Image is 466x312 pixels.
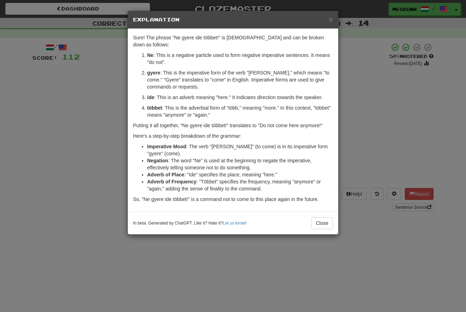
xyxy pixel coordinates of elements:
[147,172,184,177] strong: Adverb of Place
[133,34,333,48] p: Sure! The phrase "Ne gyere ide többet!" is [DEMOGRAPHIC_DATA] and can be broken down as follows:
[329,15,333,23] button: Close
[147,95,154,100] strong: ide
[223,221,245,226] a: Let us know
[133,220,246,226] small: In beta. Generated by ChatGPT. Like it? Hate it? !
[133,132,333,139] p: Here's a step-by-step breakdown of the grammar:
[147,105,162,111] strong: többet
[147,94,333,101] p: : This is an adverb meaning "here." It indicates direction towards the speaker.
[147,104,333,118] p: : This is the adverbial form of "több," meaning "more." In this context, "többet" means "anymore"...
[147,171,333,178] li: : "Ide" specifies the place, meaning "here."
[147,178,333,192] li: : "Többet" specifies the frequency, meaning "anymore" or "again," adding the sense of finality to...
[147,69,333,90] p: : This is the imperative form of the verb "[PERSON_NAME]," which means "to come." "Gyere" transla...
[133,196,333,203] p: So, "Ne gyere ide többet!" is a command not to come to this place again in the future.
[147,52,333,66] p: : This is a negative particle used to form negative imperative sentences. It means "do not".
[147,143,333,157] li: : The verb "[PERSON_NAME]" (to come) is in its imperative form "gyere" (come).
[147,158,168,163] strong: Negation
[147,70,160,76] strong: gyere
[147,144,186,149] strong: Imperative Mood
[329,15,333,23] span: ×
[133,16,333,23] h5: Explanation
[133,122,333,129] p: Putting it all together, "Ne gyere ide többet!" translates to "Do not come here anymore!"
[311,217,333,229] button: Close
[147,179,196,184] strong: Adverb of Frequency
[147,157,333,171] li: : The word "Ne" is used at the beginning to negate the imperative, effectively telling someone no...
[147,52,153,58] strong: Ne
